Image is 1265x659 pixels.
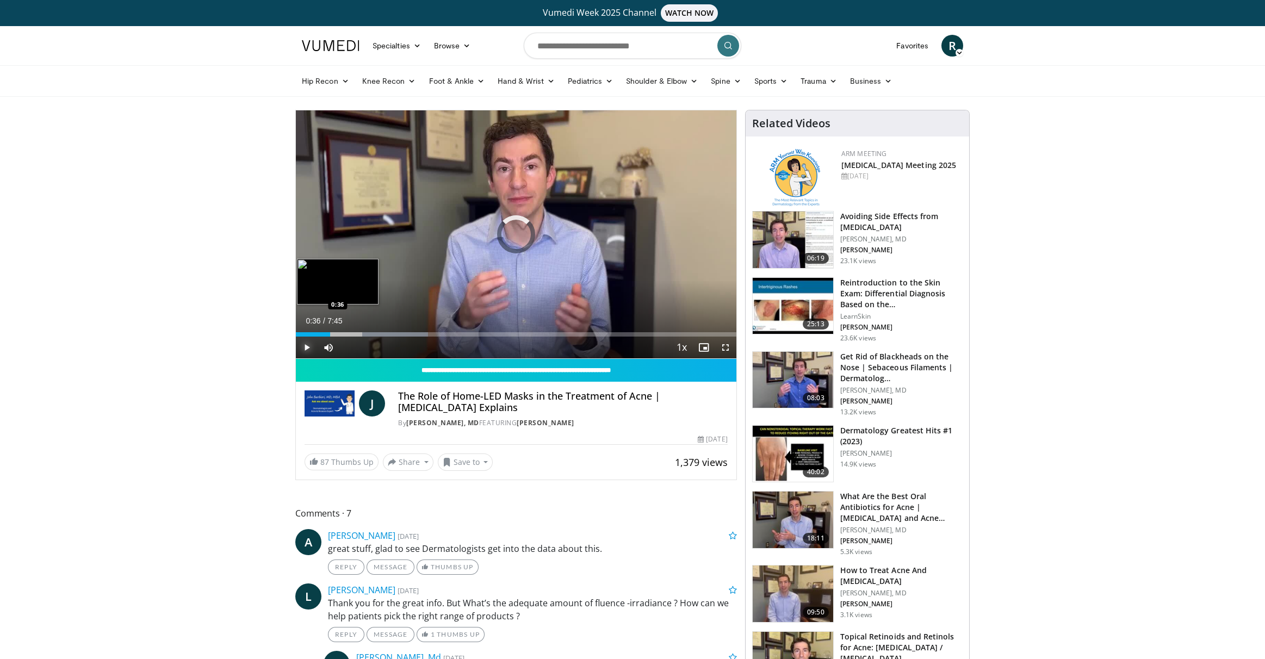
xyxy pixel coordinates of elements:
p: great stuff, glad to see Dermatologists get into the data about this. [328,542,737,555]
a: A [295,529,321,555]
span: 1 [431,630,435,638]
button: Mute [318,337,339,358]
p: [PERSON_NAME] [840,449,963,458]
a: Vumedi Week 2025 ChannelWATCH NOW [303,4,962,22]
div: By FEATURING [398,418,727,428]
span: 09:50 [803,607,829,618]
a: L [295,583,321,610]
p: [PERSON_NAME] [840,600,963,608]
div: [DATE] [841,171,960,181]
p: [PERSON_NAME] [840,323,963,332]
a: Business [844,70,899,92]
p: [PERSON_NAME], MD [840,589,963,598]
a: [MEDICAL_DATA] Meeting 2025 [841,160,957,170]
a: 1 Thumbs Up [417,627,485,642]
a: 25:13 Reintroduction to the Skin Exam: Differential Diagnosis Based on the… LearnSkin [PERSON_NAM... [752,277,963,343]
a: Reply [328,559,364,575]
button: Fullscreen [715,337,736,358]
p: 3.1K views [840,611,872,619]
input: Search topics, interventions [524,33,741,59]
h3: Avoiding Side Effects from [MEDICAL_DATA] [840,211,963,233]
span: 40:02 [803,467,829,477]
a: [PERSON_NAME] [517,418,574,427]
p: [PERSON_NAME] [840,537,963,545]
a: Sports [748,70,795,92]
button: Share [383,453,433,471]
a: Message [367,627,414,642]
a: Message [367,559,414,575]
p: 13.2K views [840,408,876,416]
img: 6f9900f7-f6e7-4fd7-bcbb-2a1dc7b7d476.150x105_q85_crop-smart_upscale.jpg [753,212,833,268]
img: 54dc8b42-62c8-44d6-bda4-e2b4e6a7c56d.150x105_q85_crop-smart_upscale.jpg [753,352,833,408]
a: Knee Recon [356,70,423,92]
span: 1,379 views [675,456,728,469]
span: 25:13 [803,319,829,329]
a: 87 Thumbs Up [305,453,379,470]
a: Pediatrics [561,70,619,92]
img: cd394936-f734-46a2-a1c5-7eff6e6d7a1f.150x105_q85_crop-smart_upscale.jpg [753,492,833,548]
h4: The Role of Home-LED Masks in the Treatment of Acne | [MEDICAL_DATA] Explains [398,390,727,414]
video-js: Video Player [296,110,736,359]
button: Enable picture-in-picture mode [693,337,715,358]
img: a3cafd6f-40a9-4bb9-837d-a5e4af0c332c.150x105_q85_crop-smart_upscale.jpg [753,565,833,622]
img: 167f4955-2110-4677-a6aa-4d4647c2ca19.150x105_q85_crop-smart_upscale.jpg [753,426,833,482]
a: 06:19 Avoiding Side Effects from [MEDICAL_DATA] [PERSON_NAME], MD [PERSON_NAME] 23.1K views [752,211,963,269]
a: [PERSON_NAME] [328,530,395,542]
span: / [323,316,325,325]
a: Foot & Ankle [423,70,492,92]
a: Shoulder & Elbow [619,70,704,92]
img: VuMedi Logo [302,40,359,51]
a: Spine [704,70,747,92]
span: 7:45 [327,316,342,325]
button: Playback Rate [671,337,693,358]
span: 18:11 [803,533,829,544]
span: WATCH NOW [661,4,718,22]
p: [PERSON_NAME], MD [840,386,963,395]
h3: How to Treat Acne And [MEDICAL_DATA] [840,565,963,587]
p: [PERSON_NAME] [840,397,963,406]
a: Specialties [366,35,427,57]
a: Reply [328,627,364,642]
span: Comments 7 [295,506,737,520]
small: [DATE] [398,586,419,595]
span: 08:03 [803,393,829,403]
a: R [941,35,963,57]
a: [PERSON_NAME] [328,584,395,596]
img: image.jpeg [297,259,379,304]
p: 5.3K views [840,548,872,556]
p: Thank you for the great info. But What’s the adequate amount of fluence -irradiance ? How can we ... [328,596,737,623]
a: 18:11 What Are the Best Oral Antibiotics for Acne | [MEDICAL_DATA] and Acne… [PERSON_NAME], MD [P... [752,491,963,556]
button: Save to [438,453,493,471]
a: Thumbs Up [417,559,478,575]
img: John Barbieri, MD [305,390,355,416]
p: 23.1K views [840,257,876,265]
h3: Get Rid of Blackheads on the Nose | Sebaceous Filaments | Dermatolog… [840,351,963,384]
p: [PERSON_NAME] [840,246,963,254]
h3: Dermatology Greatest Hits #1 (2023) [840,425,963,447]
a: Trauma [794,70,844,92]
h3: What Are the Best Oral Antibiotics for Acne | [MEDICAL_DATA] and Acne… [840,491,963,524]
h3: Reintroduction to the Skin Exam: Differential Diagnosis Based on the… [840,277,963,310]
p: 23.6K views [840,334,876,343]
a: [PERSON_NAME], MD [406,418,479,427]
h4: Related Videos [752,117,830,130]
a: ARM Meeting [841,149,887,158]
button: Play [296,337,318,358]
span: 06:19 [803,253,829,264]
a: Hip Recon [295,70,356,92]
span: 0:36 [306,316,320,325]
div: Progress Bar [296,332,736,337]
img: 022c50fb-a848-4cac-a9d8-ea0906b33a1b.150x105_q85_crop-smart_upscale.jpg [753,278,833,334]
a: 08:03 Get Rid of Blackheads on the Nose | Sebaceous Filaments | Dermatolog… [PERSON_NAME], MD [PE... [752,351,963,416]
a: 40:02 Dermatology Greatest Hits #1 (2023) [PERSON_NAME] 14.9K views [752,425,963,483]
a: J [359,390,385,416]
p: [PERSON_NAME], MD [840,235,963,244]
p: LearnSkin [840,312,963,321]
img: 89a28c6a-718a-466f-b4d1-7c1f06d8483b.png.150x105_q85_autocrop_double_scale_upscale_version-0.2.png [770,149,820,206]
a: Favorites [890,35,935,57]
span: 87 [320,457,329,467]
